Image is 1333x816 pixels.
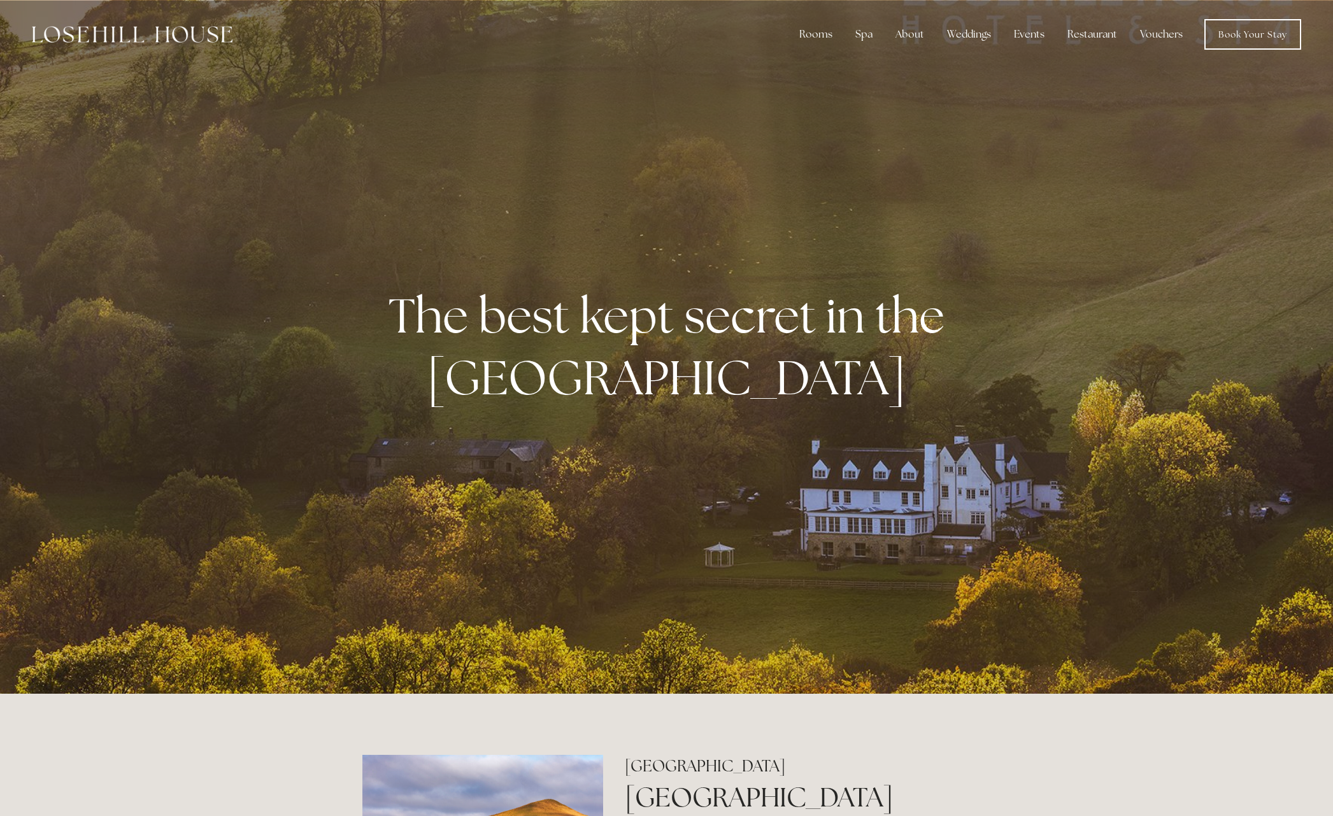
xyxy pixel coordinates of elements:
[625,778,971,816] h1: [GEOGRAPHIC_DATA]
[1130,22,1193,47] a: Vouchers
[1004,22,1055,47] div: Events
[388,284,955,409] strong: The best kept secret in the [GEOGRAPHIC_DATA]
[845,22,883,47] div: Spa
[885,22,934,47] div: About
[32,26,232,43] img: Losehill House
[789,22,843,47] div: Rooms
[1057,22,1127,47] div: Restaurant
[937,22,1001,47] div: Weddings
[625,755,971,777] h2: [GEOGRAPHIC_DATA]
[1204,19,1301,50] a: Book Your Stay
